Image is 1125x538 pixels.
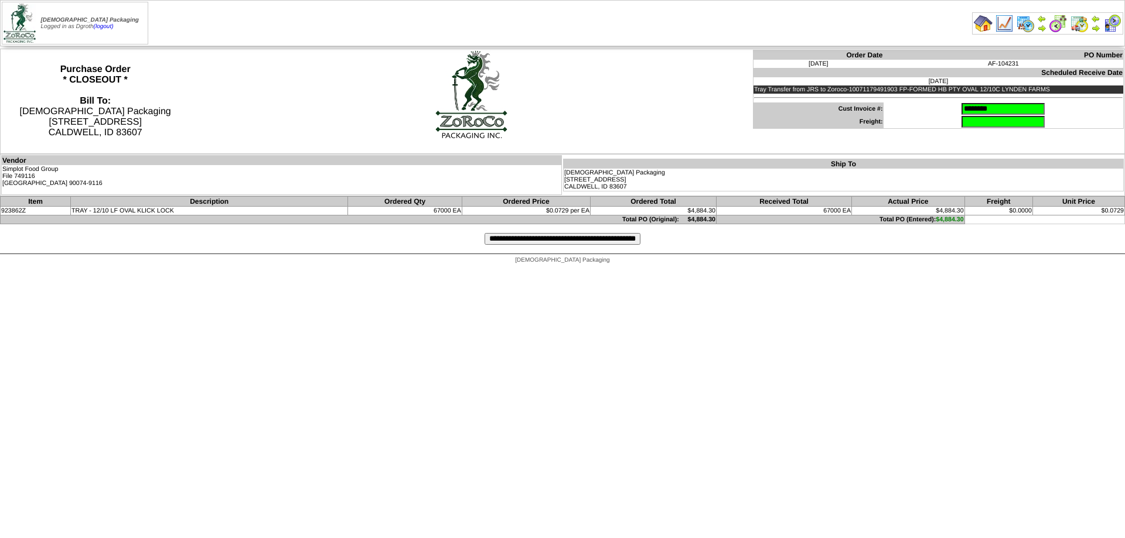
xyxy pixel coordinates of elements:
span: $0.0000 [1009,207,1032,214]
td: Total PO (Original): $4,884.30 [1,215,717,224]
img: home.gif [974,14,993,33]
th: Vendor [2,156,562,166]
td: $0.0729 [1032,207,1124,215]
img: arrowright.gif [1037,23,1046,33]
td: [DATE] [753,77,1123,85]
td: Simplot Food Group File 749116 [GEOGRAPHIC_DATA] 90074-9116 [2,165,562,195]
img: arrowleft.gif [1037,14,1046,23]
td: Total PO (Entered): [717,215,965,224]
a: (logout) [94,23,114,30]
td: Tray Transfer from JRS to Zoroco-10071179491903 FP-FORMED HB PTY OVAL 12/10C LYNDEN FARMS [753,85,1123,94]
span: Logged in as Dgroth [41,17,139,30]
td: $4,884.30 [591,207,717,215]
th: PO Number [884,50,1124,60]
td: Cust Invoice #: [753,102,883,115]
th: Order Date [753,50,883,60]
td: [DEMOGRAPHIC_DATA] Packaging [STREET_ADDRESS] CALDWELL, ID 83607 [564,169,1124,191]
span: [DEMOGRAPHIC_DATA] Packaging [STREET_ADDRESS] CALDWELL, ID 83607 [20,96,171,138]
td: 67000 EA [348,207,462,215]
img: line_graph.gif [995,14,1014,33]
td: [DATE] [753,60,883,68]
td: TRAY - 12/10 LF OVAL KLICK LOCK [70,207,348,215]
strong: Bill To: [80,96,111,106]
th: Ordered Price [462,197,590,207]
img: calendarcustomer.gif [1103,14,1121,33]
td: $0.0729 per EA [462,207,590,215]
span: [DEMOGRAPHIC_DATA] Packaging [41,17,139,23]
span: [DEMOGRAPHIC_DATA] Packaging [515,257,609,263]
th: Description [70,197,348,207]
img: calendarblend.gif [1049,14,1068,33]
td: Freight: [753,115,883,129]
th: Scheduled Receive Date [753,68,1123,77]
th: Unit Price [1032,197,1124,207]
td: 67000 EA [717,207,852,215]
td: 923862Z [1,207,71,215]
img: calendarprod.gif [1016,14,1035,33]
th: Ordered Total [591,197,717,207]
span: $4,884.30 [936,216,963,223]
th: Purchase Order * CLOSEOUT * [1,49,190,154]
th: Item [1,197,71,207]
img: arrowright.gif [1091,23,1100,33]
img: zoroco-logo-small.webp [4,4,36,43]
th: Freight [964,197,1032,207]
span: $4,884.30 [936,207,963,214]
img: logoBig.jpg [435,50,508,139]
th: Ordered Qty [348,197,462,207]
img: arrowleft.gif [1091,14,1100,23]
th: Received Total [717,197,852,207]
td: AF-104231 [884,60,1124,68]
th: Ship To [564,159,1124,169]
th: Actual Price [852,197,965,207]
img: calendarinout.gif [1070,14,1089,33]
